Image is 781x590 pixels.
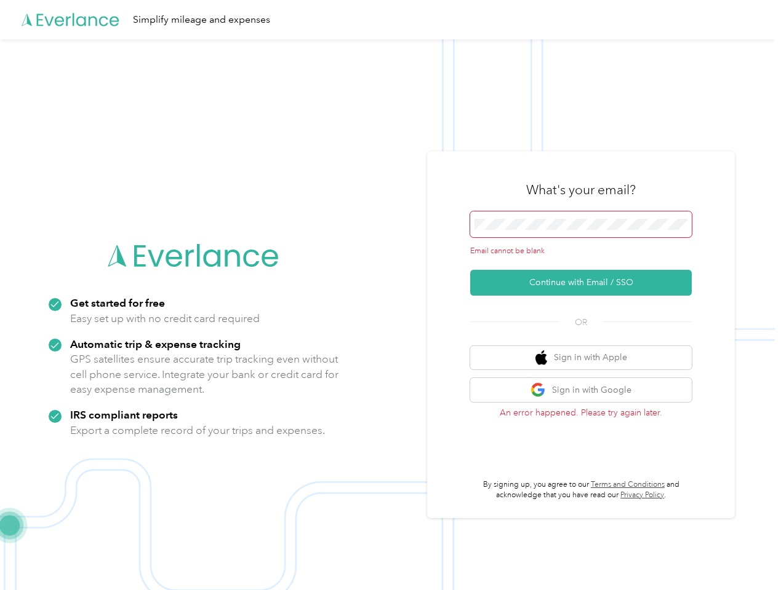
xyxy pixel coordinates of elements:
[70,408,178,421] strong: IRS compliant reports
[526,181,636,199] h3: What's your email?
[591,480,665,489] a: Terms and Conditions
[470,270,692,296] button: Continue with Email / SSO
[620,490,664,500] a: Privacy Policy
[559,316,603,329] span: OR
[70,423,325,438] p: Export a complete record of your trips and expenses.
[70,296,165,309] strong: Get started for free
[70,337,241,350] strong: Automatic trip & expense tracking
[470,378,692,402] button: google logoSign in with Google
[133,12,270,28] div: Simplify mileage and expenses
[470,246,692,257] div: Email cannot be blank
[470,406,692,419] p: An error happened. Please try again later.
[531,382,546,398] img: google logo
[470,479,692,501] p: By signing up, you agree to our and acknowledge that you have read our .
[70,352,339,397] p: GPS satellites ensure accurate trip tracking even without cell phone service. Integrate your bank...
[470,346,692,370] button: apple logoSign in with Apple
[70,311,260,326] p: Easy set up with no credit card required
[535,350,548,366] img: apple logo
